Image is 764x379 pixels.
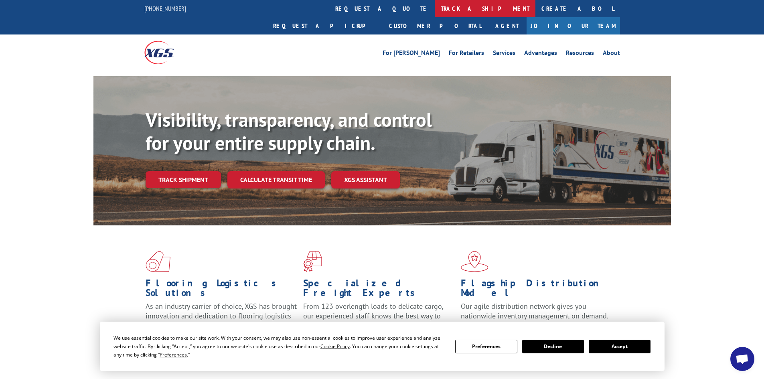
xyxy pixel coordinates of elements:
[331,171,400,188] a: XGS ASSISTANT
[146,171,221,188] a: Track shipment
[383,17,487,34] a: Customer Portal
[603,50,620,59] a: About
[487,17,527,34] a: Agent
[146,107,432,155] b: Visibility, transparency, and control for your entire supply chain.
[267,17,383,34] a: Request a pickup
[589,340,651,353] button: Accept
[461,278,612,302] h1: Flagship Distribution Model
[146,278,297,302] h1: Flooring Logistics Solutions
[113,334,446,359] div: We use essential cookies to make our site work. With your consent, we may also use non-essential ...
[303,302,455,337] p: From 123 overlength loads to delicate cargo, our experienced staff knows the best way to move you...
[524,50,557,59] a: Advantages
[455,340,517,353] button: Preferences
[144,4,186,12] a: [PHONE_NUMBER]
[461,251,488,272] img: xgs-icon-flagship-distribution-model-red
[493,50,515,59] a: Services
[383,50,440,59] a: For [PERSON_NAME]
[100,322,665,371] div: Cookie Consent Prompt
[461,302,608,320] span: Our agile distribution network gives you nationwide inventory management on demand.
[566,50,594,59] a: Resources
[146,251,170,272] img: xgs-icon-total-supply-chain-intelligence-red
[303,278,455,302] h1: Specialized Freight Experts
[522,340,584,353] button: Decline
[227,171,325,188] a: Calculate transit time
[449,50,484,59] a: For Retailers
[303,251,322,272] img: xgs-icon-focused-on-flooring-red
[320,343,350,350] span: Cookie Policy
[527,17,620,34] a: Join Our Team
[146,302,297,330] span: As an industry carrier of choice, XGS has brought innovation and dedication to flooring logistics...
[160,351,187,358] span: Preferences
[730,347,754,371] a: Open chat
